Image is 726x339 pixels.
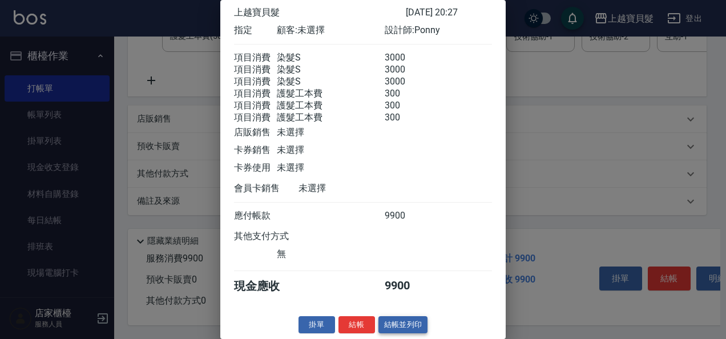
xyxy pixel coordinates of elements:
[234,7,406,19] div: 上越寶貝髮
[234,183,299,195] div: 會員卡銷售
[385,279,427,294] div: 9900
[234,210,277,222] div: 應付帳款
[234,100,277,112] div: 項目消費
[385,64,427,76] div: 3000
[277,144,384,156] div: 未選擇
[299,183,406,195] div: 未選擇
[385,210,427,222] div: 9900
[385,25,492,37] div: 設計師: Ponny
[406,7,492,19] div: [DATE] 20:27
[234,52,277,64] div: 項目消費
[338,316,375,334] button: 結帳
[299,316,335,334] button: 掛單
[234,144,277,156] div: 卡券銷售
[277,127,384,139] div: 未選擇
[277,248,384,260] div: 無
[277,88,384,100] div: 護髮工本費
[277,76,384,88] div: 染髮S
[378,316,428,334] button: 結帳並列印
[385,52,427,64] div: 3000
[385,112,427,124] div: 300
[234,162,277,174] div: 卡券使用
[234,25,277,37] div: 指定
[234,88,277,100] div: 項目消費
[277,100,384,112] div: 護髮工本費
[277,25,384,37] div: 顧客: 未選擇
[234,112,277,124] div: 項目消費
[234,127,277,139] div: 店販銷售
[234,231,320,243] div: 其他支付方式
[385,76,427,88] div: 3000
[385,88,427,100] div: 300
[277,52,384,64] div: 染髮S
[385,100,427,112] div: 300
[234,64,277,76] div: 項目消費
[234,76,277,88] div: 項目消費
[234,279,299,294] div: 現金應收
[277,162,384,174] div: 未選擇
[277,112,384,124] div: 護髮工本費
[277,64,384,76] div: 染髮S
